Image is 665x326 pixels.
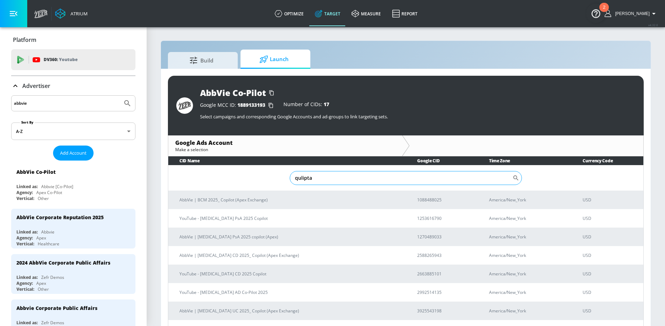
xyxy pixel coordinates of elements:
[179,289,400,296] p: YouTube - [MEDICAL_DATA] AD Co-Pilot 2025
[417,307,472,314] p: 3925543198
[36,280,46,286] div: Apex
[179,215,400,222] p: YouTube - [MEDICAL_DATA] PsA 2025 Copilot
[41,229,54,235] div: Abbvie
[16,184,38,190] div: Linked as:
[11,30,135,50] div: Platform
[417,215,472,222] p: 1253616790
[571,156,643,165] th: Currency Code
[417,252,472,259] p: 2588265943
[36,190,62,195] div: Apex Co-Pilot
[38,241,59,247] div: Healthcare
[59,56,77,63] p: Youtube
[290,171,522,185] div: Search CID Name or Number
[13,36,36,44] p: Platform
[11,163,135,203] div: AbbVie Co-PilotLinked as:Abbvie [Co-Pilot]Agency:Apex Co-PilotVertical:Other
[417,233,472,240] p: 1270489033
[406,156,478,165] th: Google CID
[283,102,329,109] div: Number of CIDs:
[200,102,276,109] div: Google MCC ID:
[309,1,346,26] a: Target
[179,233,400,240] p: AbbVie | [MEDICAL_DATA] PsA 2025 copilot (Apex)
[38,286,49,292] div: Other
[16,235,33,241] div: Agency:
[583,215,638,222] p: USD
[16,274,38,280] div: Linked as:
[478,156,571,165] th: Time Zone
[16,280,33,286] div: Agency:
[175,147,395,153] div: Make a selection
[20,120,35,125] label: Sort By
[489,215,566,222] p: America/New_York
[16,259,110,266] div: 2024 AbbVie Corporate Public Affairs
[583,196,638,203] p: USD
[179,196,400,203] p: AbbVie | BCM 2025_ Copilot (Apex Exchange)
[247,51,301,68] span: Launch
[417,196,472,203] p: 1088488025
[648,23,658,27] span: v 4.32.0
[41,320,64,326] div: Zefr Demos
[16,214,104,221] div: AbbVie Corporate Reputation 2025
[612,11,650,16] span: login as: wayne.auduong@zefr.com
[175,139,395,147] div: Google Ads Account
[120,96,135,111] button: Submit Search
[386,1,423,26] a: Report
[583,270,638,277] p: USD
[489,252,566,259] p: America/New_York
[489,289,566,296] p: America/New_York
[179,307,400,314] p: AbbVie | [MEDICAL_DATA] UC 2025_ Copilot (Apex Exchange)
[55,8,88,19] a: Atrium
[175,52,228,69] span: Build
[269,1,309,26] a: optimize
[583,233,638,240] p: USD
[41,274,64,280] div: Zefr Demos
[11,76,135,96] div: Advertiser
[168,135,402,156] div: Google Ads AccountMake a selection
[583,307,638,314] p: USD
[200,113,635,120] p: Select campaigns and corresponding Google Accounts and ad-groups to link targeting sets.
[16,286,34,292] div: Vertical:
[16,190,33,195] div: Agency:
[11,123,135,140] div: A-Z
[489,196,566,203] p: America/New_York
[324,101,329,108] span: 17
[16,320,38,326] div: Linked as:
[583,252,638,259] p: USD
[603,7,605,16] div: 2
[41,184,73,190] div: Abbvie [Co-Pilot]
[22,82,50,90] p: Advertiser
[16,305,97,311] div: Abbvie Corporate Public Affairs
[11,254,135,294] div: 2024 AbbVie Corporate Public AffairsLinked as:Zefr DemosAgency:ApexVertical:Other
[11,209,135,249] div: AbbVie Corporate Reputation 2025Linked as:AbbvieAgency:ApexVertical:Healthcare
[44,56,77,64] p: DV360:
[68,10,88,17] div: Atrium
[16,229,38,235] div: Linked as:
[16,169,56,175] div: AbbVie Co-Pilot
[11,49,135,70] div: DV360: Youtube
[168,156,406,165] th: CID Name
[489,307,566,314] p: America/New_York
[36,235,46,241] div: Apex
[237,102,265,108] span: 1889133193
[179,270,400,277] p: YouTube - [MEDICAL_DATA] CD 2025 Copilot
[16,241,34,247] div: Vertical:
[38,195,49,201] div: Other
[200,87,266,98] div: AbbVie Co-Pilot
[583,289,638,296] p: USD
[60,149,87,157] span: Add Account
[14,99,120,108] input: Search by name
[290,171,512,185] input: Search CID Name or Number
[489,270,566,277] p: America/New_York
[417,289,472,296] p: 2992514135
[16,195,34,201] div: Vertical:
[586,3,606,23] button: Open Resource Center, 2 new notifications
[179,252,400,259] p: AbbVie | [MEDICAL_DATA] CD 2025_ Copilot (Apex Exchange)
[417,270,472,277] p: 2663885101
[605,9,658,18] button: [PERSON_NAME]
[346,1,386,26] a: measure
[53,146,94,161] button: Add Account
[489,233,566,240] p: America/New_York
